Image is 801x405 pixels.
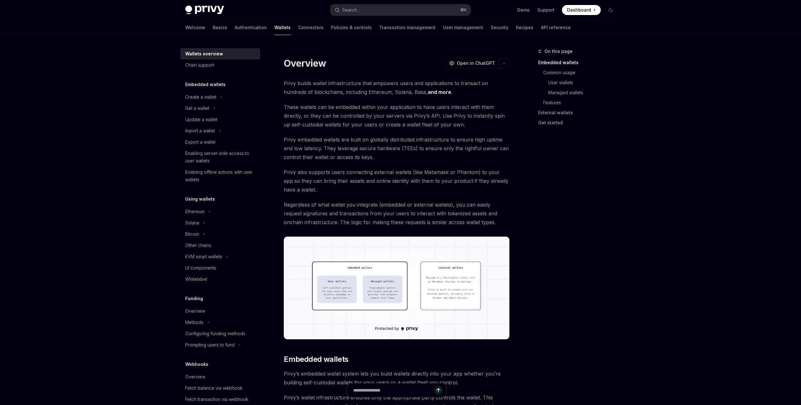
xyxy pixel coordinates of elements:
div: Enabling server-side access to user wallets [185,150,257,165]
img: dark logo [185,6,224,14]
a: Export a wallet [180,136,260,148]
a: Overview [180,305,260,317]
div: Get a wallet [185,105,209,112]
span: On this page [544,48,573,55]
a: Chain support [180,59,260,71]
a: Overview [180,371,260,382]
div: EVM smart wallets [185,253,222,260]
div: Methods [185,319,203,326]
a: API reference [541,20,571,35]
a: Update a wallet [180,114,260,125]
a: Connectors [298,20,324,35]
a: Other chains [180,240,260,251]
h5: Webhooks [185,361,208,368]
img: images/walletoverview.png [284,237,509,339]
button: Toggle dark mode [606,5,616,15]
a: Security [491,20,508,35]
span: Dashboard [567,7,591,13]
div: Update a wallet [185,116,217,123]
div: Search... [342,6,360,14]
span: Open in ChatGPT [457,60,495,66]
a: Managed wallets [548,88,621,98]
a: Policies & controls [331,20,372,35]
span: Privy also supports users connecting external wallets (like Metamask or Phantom) to your app so t... [284,168,509,194]
a: Embedded wallets [538,58,621,68]
div: Ethereum [185,208,205,215]
a: User management [443,20,483,35]
button: Search...⌘K [330,4,471,16]
div: Fetch transaction via webhook [185,396,248,403]
a: Fetch transaction via webhook [180,394,260,405]
span: ⌘ K [460,8,467,13]
a: Demo [517,7,530,13]
a: UI components [180,262,260,274]
span: Privy builds wallet infrastructure that empowers users and applications to transact on hundreds o... [284,79,509,96]
a: and more [428,89,451,95]
div: Create a wallet [185,93,216,101]
a: Whitelabel [180,274,260,285]
a: Wallets [274,20,291,35]
a: Transaction management [379,20,436,35]
div: Enabling offline actions with user wallets [185,168,257,183]
div: Import a wallet [185,127,215,135]
span: Embedded wallets [284,354,348,364]
h5: Funding [185,295,203,302]
div: Chain support [185,61,214,69]
a: Enabling offline actions with user wallets [180,167,260,185]
div: Other chains [185,242,211,249]
span: Privy embedded wallets are built on globally distributed infrastructure to ensure high uptime and... [284,135,509,161]
div: Bitcoin [185,230,199,238]
h5: Using wallets [185,195,215,203]
button: Open in ChatGPT [445,58,499,69]
a: Authentication [235,20,267,35]
a: Common usage [543,68,621,78]
a: Configuring funding methods [180,328,260,339]
div: UI components [185,264,216,272]
div: Wallets overview [185,50,223,58]
div: Solana [185,219,199,227]
span: These wallets can be embedded within your application to have users interact with them directly, ... [284,103,509,129]
div: Whitelabel [185,275,207,283]
h1: Overview [284,58,326,69]
span: Regardless of what wallet you integrate (embedded or external wallets), you can easily request si... [284,200,509,227]
button: Send message [434,386,443,395]
a: External wallets [538,108,621,118]
a: Fetch balance via webhook [180,382,260,394]
div: Prompting users to fund [185,341,235,349]
span: Privy’s embedded wallet system lets you build wallets directly into your app whether you’re build... [284,369,509,387]
a: Wallets overview [180,48,260,59]
div: Configuring funding methods [185,330,245,337]
a: Support [537,7,554,13]
div: Overview [185,307,205,315]
a: Dashboard [562,5,601,15]
h5: Embedded wallets [185,81,226,88]
a: Welcome [185,20,205,35]
a: Basics [213,20,227,35]
div: Export a wallet [185,138,216,146]
div: Overview [185,373,205,381]
a: Enabling server-side access to user wallets [180,148,260,167]
a: Recipes [516,20,533,35]
a: User wallets [548,78,621,88]
a: Features [543,98,621,108]
a: Get started [538,118,621,128]
div: Fetch balance via webhook [185,384,242,392]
